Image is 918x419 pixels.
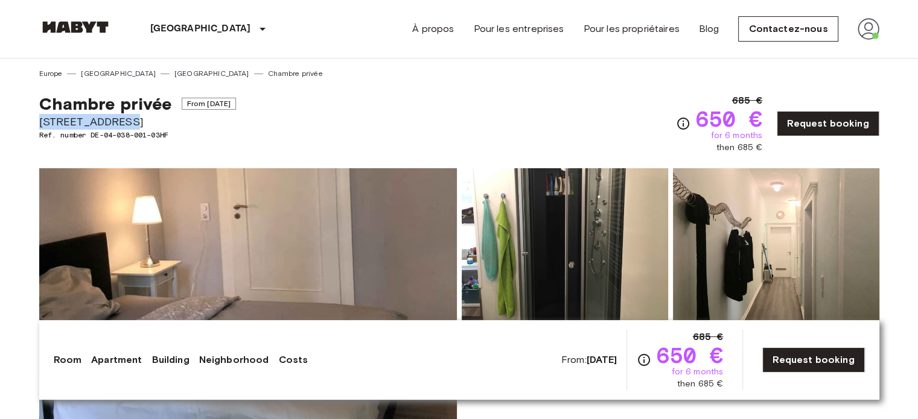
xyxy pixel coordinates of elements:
[268,68,323,79] a: Chambre privée
[462,168,668,326] img: Picture of unit DE-04-038-001-03HF
[150,22,251,36] p: [GEOGRAPHIC_DATA]
[182,98,237,110] span: From [DATE]
[692,330,723,344] span: 685 €
[656,344,723,366] span: 650 €
[199,353,269,367] a: Neighborhood
[732,93,762,108] span: 685 €
[39,21,112,33] img: Habyt
[695,108,762,130] span: 650 €
[174,68,249,79] a: [GEOGRAPHIC_DATA]
[716,142,763,154] span: then 685 €
[738,16,838,42] a: Contactez-nous
[858,18,879,40] img: avatar
[39,68,63,79] a: Europe
[677,378,724,390] span: then 685 €
[39,114,237,130] span: [STREET_ADDRESS]
[583,22,679,36] a: Pour les propriétaires
[561,353,617,367] span: From:
[91,353,142,367] a: Apartment
[699,22,719,36] a: Blog
[54,353,82,367] a: Room
[412,22,454,36] a: À propos
[151,353,189,367] a: Building
[676,116,690,131] svg: Check cost overview for full price breakdown. Please note that discounts apply to new joiners onl...
[587,354,617,365] b: [DATE]
[473,22,564,36] a: Pour les entreprises
[278,353,308,367] a: Costs
[777,111,879,136] a: Request booking
[81,68,156,79] a: [GEOGRAPHIC_DATA]
[671,366,723,378] span: for 6 months
[637,353,651,367] svg: Check cost overview for full price breakdown. Please note that discounts apply to new joiners onl...
[673,168,879,326] img: Picture of unit DE-04-038-001-03HF
[39,93,172,114] span: Chambre privée
[710,130,762,142] span: for 6 months
[39,130,237,140] span: Ref. number DE-04-038-001-03HF
[762,347,864,373] a: Request booking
